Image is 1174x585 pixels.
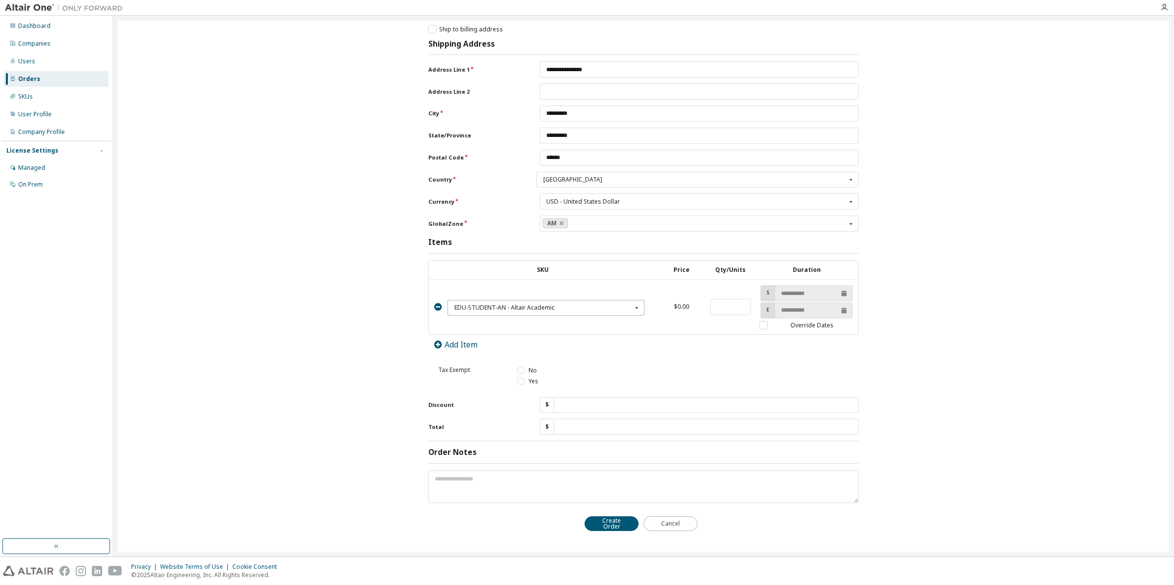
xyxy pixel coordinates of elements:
span: Tax Exempt [438,366,470,374]
label: GlobalZone [428,220,524,228]
input: Discount [554,397,859,413]
label: Address Line 1 [428,66,524,74]
label: Postal Code [428,154,524,161]
img: Altair One [5,3,128,13]
div: Orders [18,75,40,83]
th: Duration [755,261,858,280]
div: USD - United States Dollar [546,199,620,205]
div: User Profile [18,110,52,118]
div: Cookie Consent [232,563,283,571]
p: © 2025 Altair Engineering, Inc. All Rights Reserved. [131,571,283,579]
div: $ [540,397,554,413]
h3: Order Notes [428,448,476,457]
div: SKUs [18,93,33,101]
th: SKU [429,261,657,280]
img: youtube.svg [108,566,122,576]
div: Dashboard [18,22,51,30]
a: Add Item [434,339,477,350]
th: Price [657,261,706,280]
label: Yes [517,377,538,385]
th: Qty/Units [706,261,755,280]
label: Country [428,176,520,184]
img: facebook.svg [59,566,70,576]
label: Discount [428,401,524,409]
label: S [761,289,772,296]
label: State/Province [428,132,524,139]
label: Address Line 2 [428,88,524,96]
img: altair_logo.svg [3,566,54,576]
label: City [428,109,524,117]
div: Website Terms of Use [160,563,232,571]
div: Company Profile [18,128,65,136]
label: Currency [428,198,524,206]
div: On Prem [18,181,43,188]
h3: Items [428,238,452,247]
img: linkedin.svg [92,566,102,576]
label: No [517,366,536,374]
div: Companies [18,40,51,48]
div: Currency [540,193,859,210]
div: Users [18,57,35,65]
h3: Shipping Address [428,39,495,49]
div: $ [540,419,554,435]
input: City [540,106,859,122]
img: instagram.svg [76,566,86,576]
a: AM [543,218,568,229]
div: Privacy [131,563,160,571]
label: Override Dates [759,321,853,329]
div: License Settings [6,147,58,155]
input: Postal Code [540,150,859,166]
div: [GEOGRAPHIC_DATA] [543,177,846,183]
input: State/Province [540,128,859,144]
input: Address Line 1 [540,61,859,78]
div: GlobalZone [540,215,859,232]
div: Managed [18,164,45,172]
input: Total [554,419,859,435]
td: $0.00 [657,280,706,334]
label: Total [428,423,524,431]
label: Ship to billing address [428,25,503,33]
label: E [761,306,772,314]
button: Cancel [643,516,698,531]
div: Country [536,172,859,188]
button: Create Order [585,516,639,531]
div: EDU-STUDENT-AN - Altair Academic [454,305,632,311]
input: Address Line 2 [540,83,859,100]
